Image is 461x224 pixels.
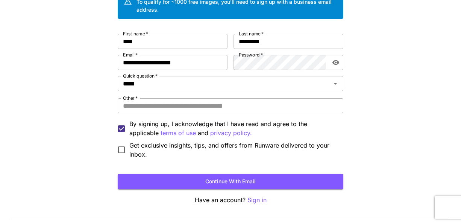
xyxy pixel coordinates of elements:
[118,174,343,189] button: Continue with email
[123,73,158,79] label: Quick question
[239,52,263,58] label: Password
[330,78,341,89] button: Open
[118,195,343,205] p: Have an account?
[123,30,148,37] label: First name
[129,141,337,159] span: Get exclusive insights, tips, and offers from Runware delivered to your inbox.
[129,119,337,138] p: By signing up, I acknowledge that I have read and agree to the applicable and
[210,128,252,138] p: privacy policy.
[329,56,343,69] button: toggle password visibility
[247,195,267,205] button: Sign in
[161,128,196,138] p: terms of use
[123,95,138,101] label: Other
[239,30,264,37] label: Last name
[123,52,138,58] label: Email
[161,128,196,138] button: By signing up, I acknowledge that I have read and agree to the applicable and privacy policy.
[210,128,252,138] button: By signing up, I acknowledge that I have read and agree to the applicable terms of use and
